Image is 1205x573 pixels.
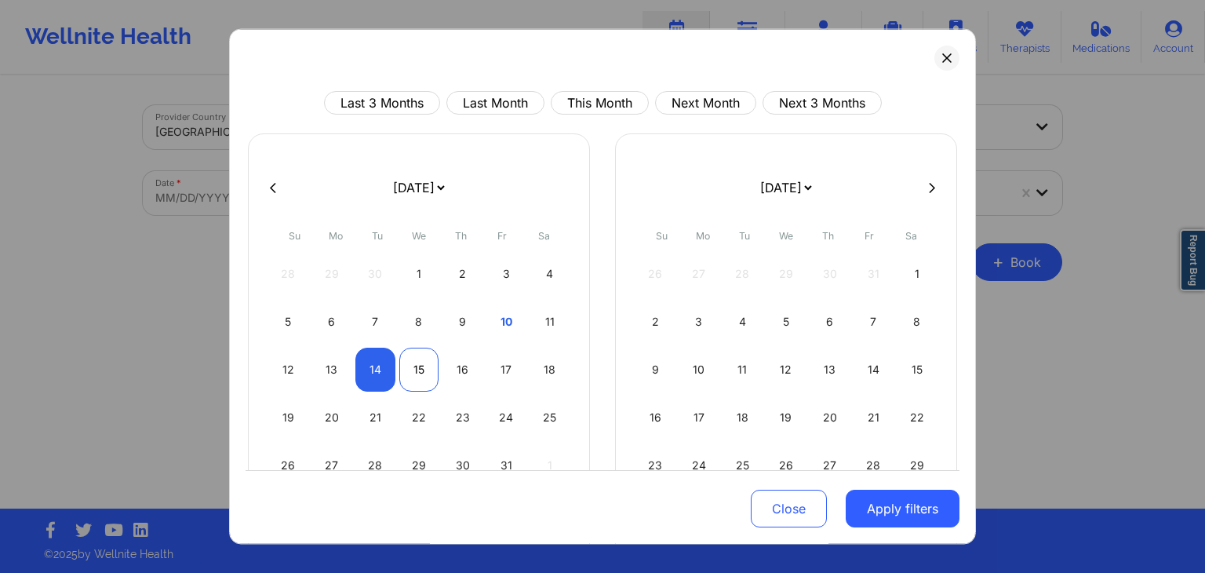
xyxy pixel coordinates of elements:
[766,300,806,344] div: Wed Nov 05 2025
[635,396,675,440] div: Sun Nov 16 2025
[312,300,352,344] div: Mon Oct 06 2025
[268,396,308,440] div: Sun Oct 19 2025
[655,91,756,115] button: Next Month
[679,348,719,392] div: Mon Nov 10 2025
[538,230,550,242] abbr: Saturday
[312,348,352,392] div: Mon Oct 13 2025
[355,348,395,392] div: Tue Oct 14 2025
[355,300,395,344] div: Tue Oct 07 2025
[679,300,719,344] div: Mon Nov 03 2025
[905,230,917,242] abbr: Saturday
[497,230,507,242] abbr: Friday
[723,396,763,440] div: Tue Nov 18 2025
[810,443,850,487] div: Thu Nov 27 2025
[530,396,570,440] div: Sat Oct 25 2025
[268,348,308,392] div: Sun Oct 12 2025
[723,348,763,392] div: Tue Nov 11 2025
[486,252,526,296] div: Fri Oct 03 2025
[399,396,439,440] div: Wed Oct 22 2025
[766,396,806,440] div: Wed Nov 19 2025
[486,300,526,344] div: Fri Oct 10 2025
[723,300,763,344] div: Tue Nov 04 2025
[854,348,894,392] div: Fri Nov 14 2025
[530,252,570,296] div: Sat Oct 04 2025
[551,91,649,115] button: This Month
[530,300,570,344] div: Sat Oct 11 2025
[766,443,806,487] div: Wed Nov 26 2025
[455,230,467,242] abbr: Thursday
[399,443,439,487] div: Wed Oct 29 2025
[442,252,482,296] div: Thu Oct 02 2025
[268,300,308,344] div: Sun Oct 05 2025
[399,252,439,296] div: Wed Oct 01 2025
[897,443,937,487] div: Sat Nov 29 2025
[679,443,719,487] div: Mon Nov 24 2025
[854,396,894,440] div: Fri Nov 21 2025
[897,348,937,392] div: Sat Nov 15 2025
[822,230,834,242] abbr: Thursday
[723,443,763,487] div: Tue Nov 25 2025
[810,348,850,392] div: Thu Nov 13 2025
[355,443,395,487] div: Tue Oct 28 2025
[810,300,850,344] div: Thu Nov 06 2025
[312,396,352,440] div: Mon Oct 20 2025
[486,396,526,440] div: Fri Oct 24 2025
[897,300,937,344] div: Sat Nov 08 2025
[329,230,343,242] abbr: Monday
[751,491,827,528] button: Close
[530,348,570,392] div: Sat Oct 18 2025
[399,348,439,392] div: Wed Oct 15 2025
[412,230,426,242] abbr: Wednesday
[897,252,937,296] div: Sat Nov 01 2025
[635,300,675,344] div: Sun Nov 02 2025
[897,396,937,440] div: Sat Nov 22 2025
[766,348,806,392] div: Wed Nov 12 2025
[486,443,526,487] div: Fri Oct 31 2025
[854,443,894,487] div: Fri Nov 28 2025
[763,91,882,115] button: Next 3 Months
[656,230,668,242] abbr: Sunday
[696,230,710,242] abbr: Monday
[399,300,439,344] div: Wed Oct 08 2025
[289,230,300,242] abbr: Sunday
[739,230,750,242] abbr: Tuesday
[446,91,544,115] button: Last Month
[635,348,675,392] div: Sun Nov 09 2025
[442,396,482,440] div: Thu Oct 23 2025
[486,348,526,392] div: Fri Oct 17 2025
[865,230,874,242] abbr: Friday
[679,396,719,440] div: Mon Nov 17 2025
[854,300,894,344] div: Fri Nov 07 2025
[846,491,959,528] button: Apply filters
[442,443,482,487] div: Thu Oct 30 2025
[355,396,395,440] div: Tue Oct 21 2025
[312,443,352,487] div: Mon Oct 27 2025
[268,443,308,487] div: Sun Oct 26 2025
[442,300,482,344] div: Thu Oct 09 2025
[324,91,440,115] button: Last 3 Months
[779,230,793,242] abbr: Wednesday
[635,443,675,487] div: Sun Nov 23 2025
[372,230,383,242] abbr: Tuesday
[810,396,850,440] div: Thu Nov 20 2025
[442,348,482,392] div: Thu Oct 16 2025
